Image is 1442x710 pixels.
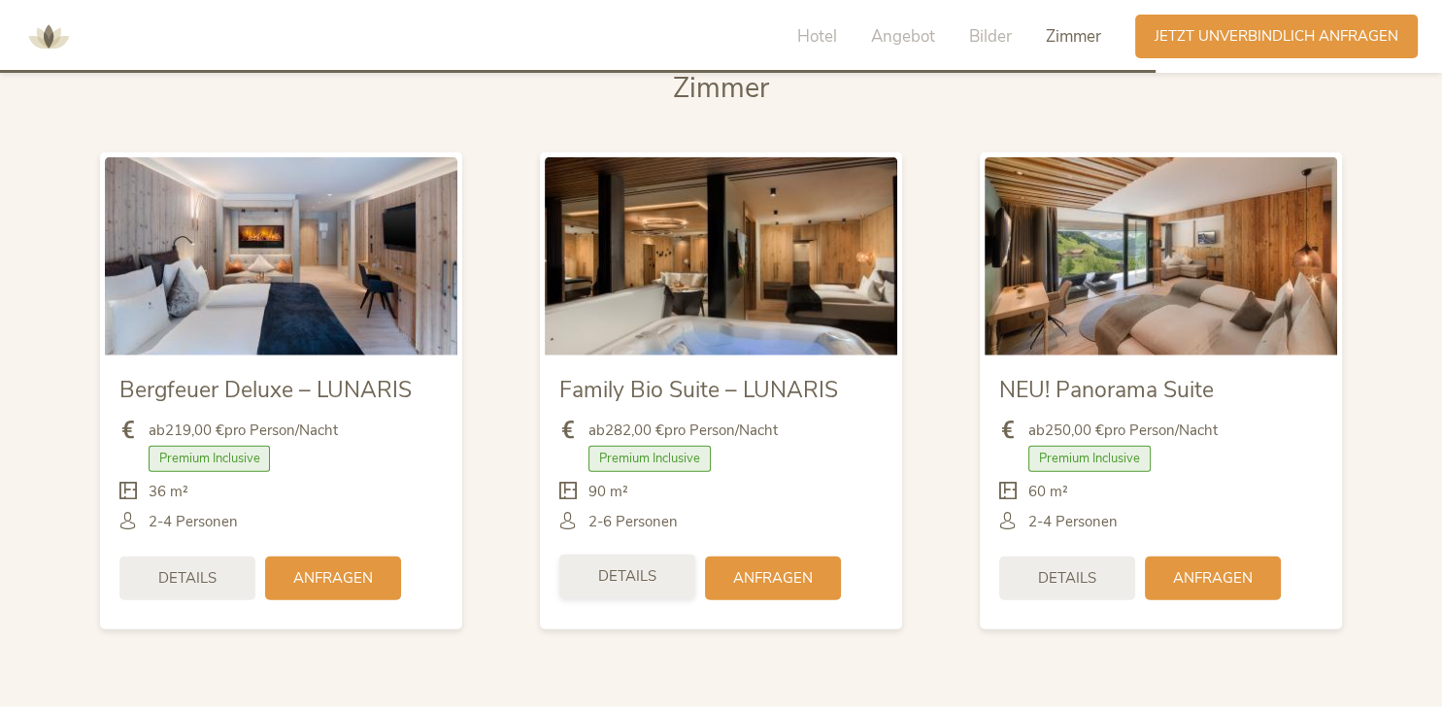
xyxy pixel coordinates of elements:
[797,25,837,48] span: Hotel
[158,568,217,589] span: Details
[19,8,78,66] img: AMONTI & LUNARIS Wellnessresort
[588,446,711,471] span: Premium Inclusive
[105,157,457,355] img: Bergfeuer Deluxe – LUNARIS
[985,157,1337,355] img: NEU! Panorama Suite
[598,566,656,587] span: Details
[149,512,238,532] span: 2-4 Personen
[733,568,813,589] span: Anfragen
[1173,568,1253,589] span: Anfragen
[149,421,338,441] span: ab pro Person/Nacht
[1028,421,1218,441] span: ab pro Person/Nacht
[588,482,628,502] span: 90 m²
[588,512,678,532] span: 2-6 Personen
[119,375,412,405] span: Bergfeuer Deluxe – LUNARIS
[673,69,769,107] span: Zimmer
[545,157,897,355] img: Family Bio Suite – LUNARIS
[559,375,838,405] span: Family Bio Suite – LUNARIS
[149,482,188,502] span: 36 m²
[1028,482,1068,502] span: 60 m²
[1046,25,1101,48] span: Zimmer
[588,421,778,441] span: ab pro Person/Nacht
[165,421,224,440] b: 219,00 €
[149,446,271,471] span: Premium Inclusive
[19,29,78,43] a: AMONTI & LUNARIS Wellnessresort
[1028,512,1118,532] span: 2-4 Personen
[293,568,373,589] span: Anfragen
[1028,446,1151,471] span: Premium Inclusive
[871,25,935,48] span: Angebot
[1155,26,1398,47] span: Jetzt unverbindlich anfragen
[1045,421,1104,440] b: 250,00 €
[1038,568,1096,589] span: Details
[999,375,1214,405] span: NEU! Panorama Suite
[969,25,1012,48] span: Bilder
[605,421,664,440] b: 282,00 €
